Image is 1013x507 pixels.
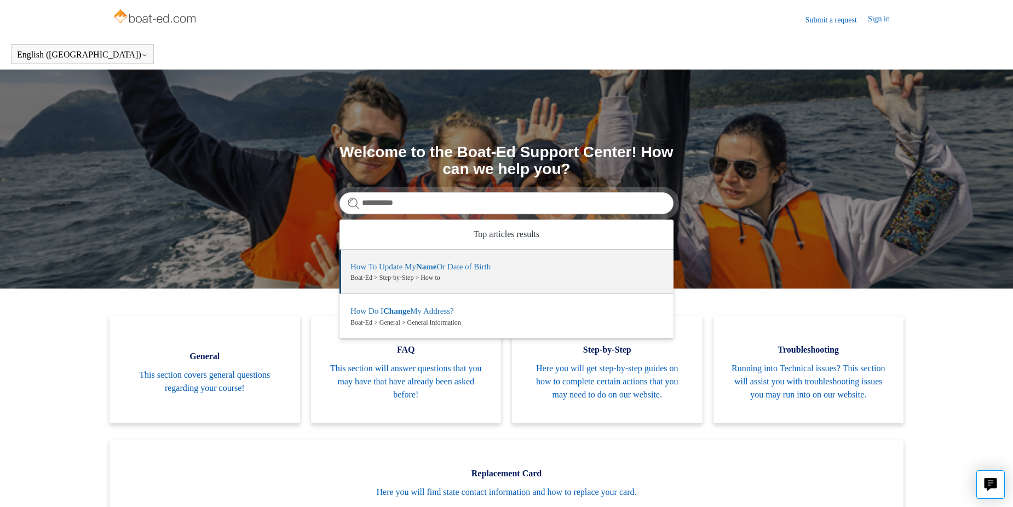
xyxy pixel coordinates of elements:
span: Step-by-Step [528,343,686,356]
a: Sign in [868,13,901,26]
span: General [126,350,284,363]
span: Running into Technical issues? This section will assist you with troubleshooting issues you may r... [730,362,888,401]
zd-autocomplete-title-multibrand: Suggested result 1 How To Update My Name Or Date of Birth [350,262,491,273]
span: This section covers general questions regarding your course! [126,368,284,395]
input: Search [339,192,674,214]
button: English ([GEOGRAPHIC_DATA]) [17,50,148,60]
span: Troubleshooting [730,343,888,356]
img: Boat-Ed Help Center home page [112,7,199,28]
button: Live chat [976,470,1005,499]
span: FAQ [327,343,485,356]
a: FAQ This section will answer questions that you may have that have already been asked before! [311,316,502,423]
span: Replacement Card [126,467,887,480]
a: General This section covers general questions regarding your course! [110,316,300,423]
span: Here you will find state contact information and how to replace your card. [126,486,887,499]
span: This section will answer questions that you may have that have already been asked before! [327,362,485,401]
a: Step-by-Step Here you will get step-by-step guides on how to complete certain actions that you ma... [512,316,703,423]
a: Troubleshooting Running into Technical issues? This section will assist you with troubleshooting ... [713,316,904,423]
h1: Welcome to the Boat-Ed Support Center! How can we help you? [339,144,674,178]
zd-autocomplete-breadcrumbs-multibrand: Boat-Ed > Step-by-Step > How to [350,273,663,283]
zd-autocomplete-title-multibrand: Suggested result 2 How Do I Change My Address? [350,307,454,318]
span: Here you will get step-by-step guides on how to complete certain actions that you may need to do ... [528,362,686,401]
zd-autocomplete-breadcrumbs-multibrand: Boat-Ed > General > General Information [350,318,663,327]
a: Submit a request [805,14,868,26]
em: Change [383,307,410,315]
em: Name [416,262,437,271]
zd-autocomplete-header: Top articles results [339,220,674,250]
